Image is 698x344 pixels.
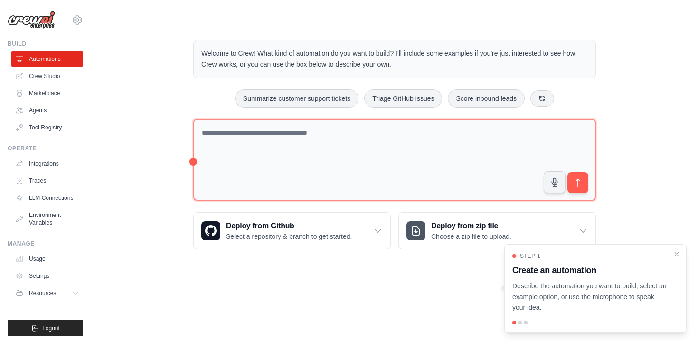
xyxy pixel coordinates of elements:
div: Operate [8,145,83,152]
a: Automations [11,51,83,67]
p: Welcome to Crew! What kind of automation do you want to build? I'll include some examples if you'... [201,48,588,70]
a: Crew Studio [11,69,83,84]
div: Manage [8,240,83,247]
a: Marketplace [11,86,83,101]
a: Settings [11,268,83,284]
p: Select a repository & branch to get started. [226,232,352,241]
span: Logout [42,324,60,332]
div: Widget de chat [651,298,698,344]
a: LLM Connections [11,190,83,206]
button: Triage GitHub issues [364,89,442,108]
a: Traces [11,173,83,188]
h3: Deploy from Github [226,220,352,232]
button: Logout [8,320,83,336]
span: Resources [29,289,56,297]
iframe: Chat Widget [651,298,698,344]
div: Build [8,40,83,48]
button: Resources [11,285,83,301]
h3: Create an automation [512,264,667,277]
img: Logo [8,11,55,29]
h3: Deploy from zip file [431,220,511,232]
button: Score inbound leads [448,89,525,108]
a: Environment Variables [11,207,83,230]
a: Integrations [11,156,83,171]
span: Step 1 [520,252,540,260]
button: Close walkthrough [673,250,680,258]
a: Usage [11,251,83,266]
p: Choose a zip file to upload. [431,232,511,241]
a: Agents [11,103,83,118]
p: Describe the automation you want to build, select an example option, or use the microphone to spe... [512,281,667,313]
a: Tool Registry [11,120,83,135]
button: Summarize customer support tickets [235,89,358,108]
